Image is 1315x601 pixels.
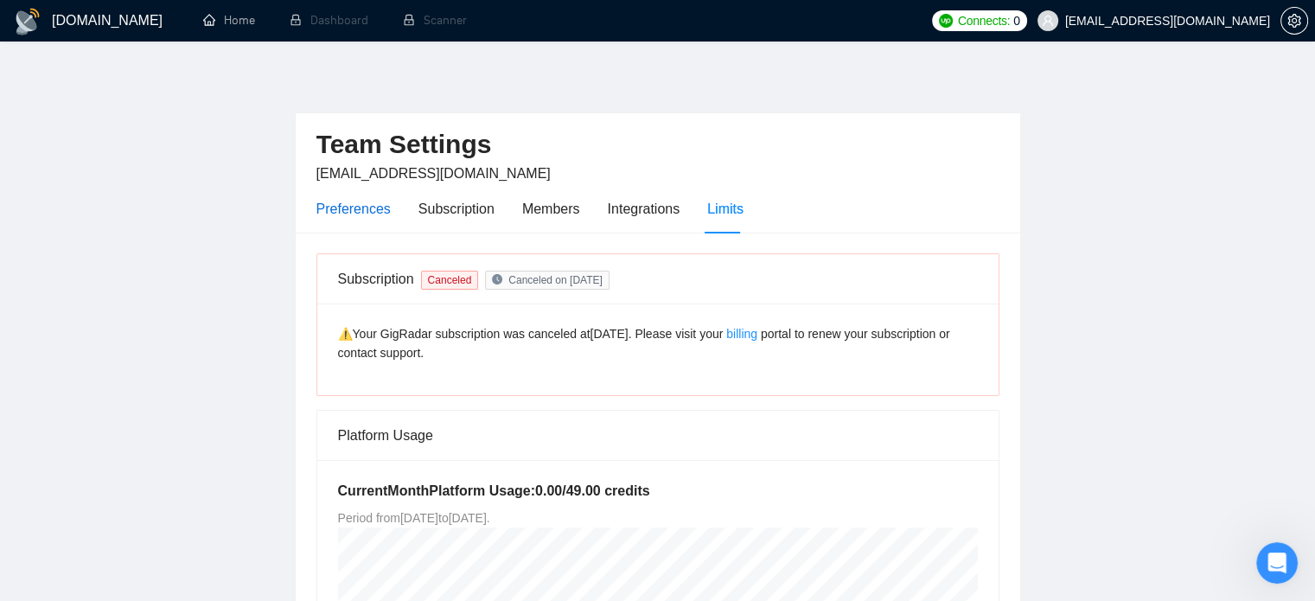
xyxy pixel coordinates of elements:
img: upwork-logo.png [939,14,953,28]
span: [EMAIL_ADDRESS][DOMAIN_NAME] [316,166,551,181]
img: logo [14,8,41,35]
span: Canceled on [DATE] [508,274,603,286]
div: Platform Usage [338,411,978,460]
span: user [1042,15,1054,27]
span: setting [1281,14,1307,28]
span: clock-circle [492,274,502,285]
span: ⚠️Your GigRadar subscription was canceled at [DATE] . Please visit your portal to renew your subs... [338,327,950,360]
h2: Team Settings [316,127,999,163]
span: Period from [DATE] to [DATE] . [338,511,490,525]
span: Connects: [958,11,1010,30]
div: Limits [707,198,744,220]
div: Subscription [338,268,414,290]
a: setting [1280,14,1308,28]
span: 0 [1013,11,1020,30]
div: Members [522,198,580,220]
div: Subscription [418,198,495,220]
a: homeHome [203,13,255,28]
div: Integrations [608,198,680,220]
span: Canceled [421,271,479,290]
h5: Current Month Platform Usage: 0.00 / 49.00 credits [338,481,978,502]
button: setting [1280,7,1308,35]
div: Preferences [316,198,391,220]
a: billing [726,327,757,341]
iframe: Intercom live chat [1256,542,1298,584]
